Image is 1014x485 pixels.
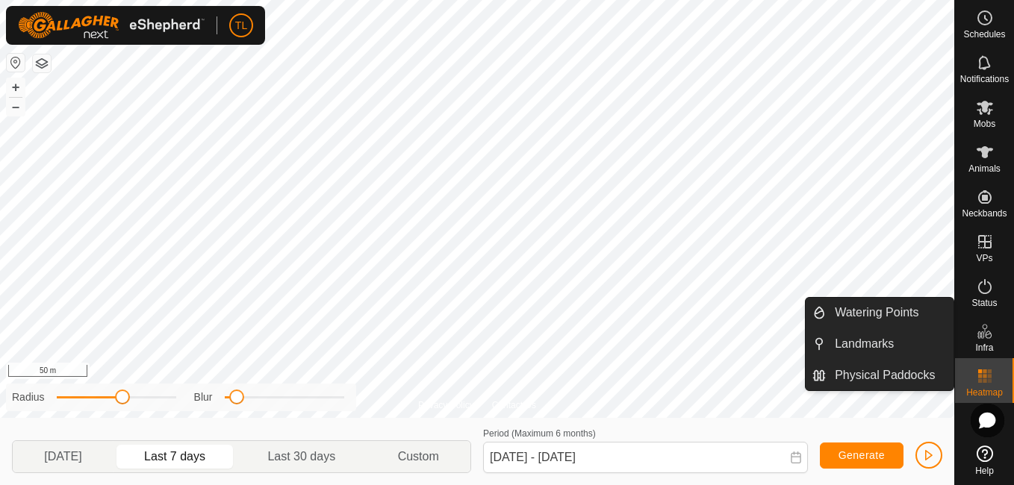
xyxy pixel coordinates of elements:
button: Reset Map [7,54,25,72]
span: Animals [968,164,1001,173]
a: Watering Points [826,298,954,328]
button: Generate [820,442,903,469]
span: Infra [975,343,993,352]
span: Last 7 days [144,448,205,466]
label: Blur [194,389,213,405]
span: Schedules [963,30,1005,39]
a: Privacy Policy [418,398,474,412]
span: VPs [976,254,992,263]
span: Neckbands [962,209,1007,218]
span: Mobs [974,119,995,128]
li: Physical Paddocks [806,360,954,390]
span: Heatmap [966,388,1003,397]
button: – [7,98,25,116]
span: Landmarks [835,335,894,353]
span: Status [971,298,997,307]
button: Map Layers [33,54,51,72]
span: Custom [398,448,439,466]
span: Help [975,466,994,475]
a: Contact Us [492,398,536,412]
span: TL [235,18,247,34]
img: Gallagher Logo [18,12,205,39]
button: + [7,78,25,96]
li: Watering Points [806,298,954,328]
label: Radius [12,389,45,405]
span: [DATE] [44,448,81,466]
a: Landmarks [826,329,954,359]
li: Landmarks [806,329,954,359]
span: Watering Points [835,304,918,322]
a: Help [955,439,1014,481]
span: Generate [839,449,885,461]
a: Physical Paddocks [826,360,954,390]
span: Last 30 days [267,448,335,466]
label: Period (Maximum 6 months) [483,428,596,439]
span: Notifications [960,75,1009,84]
span: Physical Paddocks [835,366,935,384]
